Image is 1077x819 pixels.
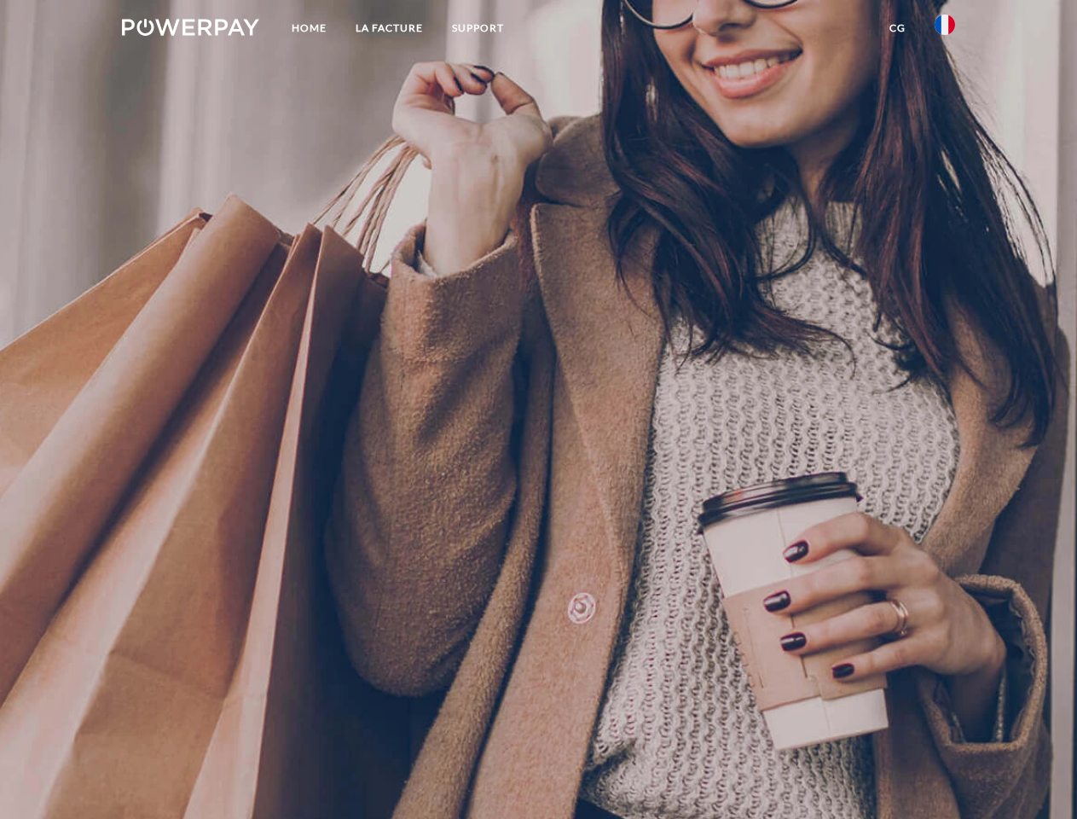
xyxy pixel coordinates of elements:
[437,13,518,44] a: Support
[341,13,437,44] a: LA FACTURE
[935,15,955,35] img: fr
[277,13,341,44] a: Home
[122,19,259,36] img: logo-powerpay-white.svg
[875,13,920,44] a: CG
